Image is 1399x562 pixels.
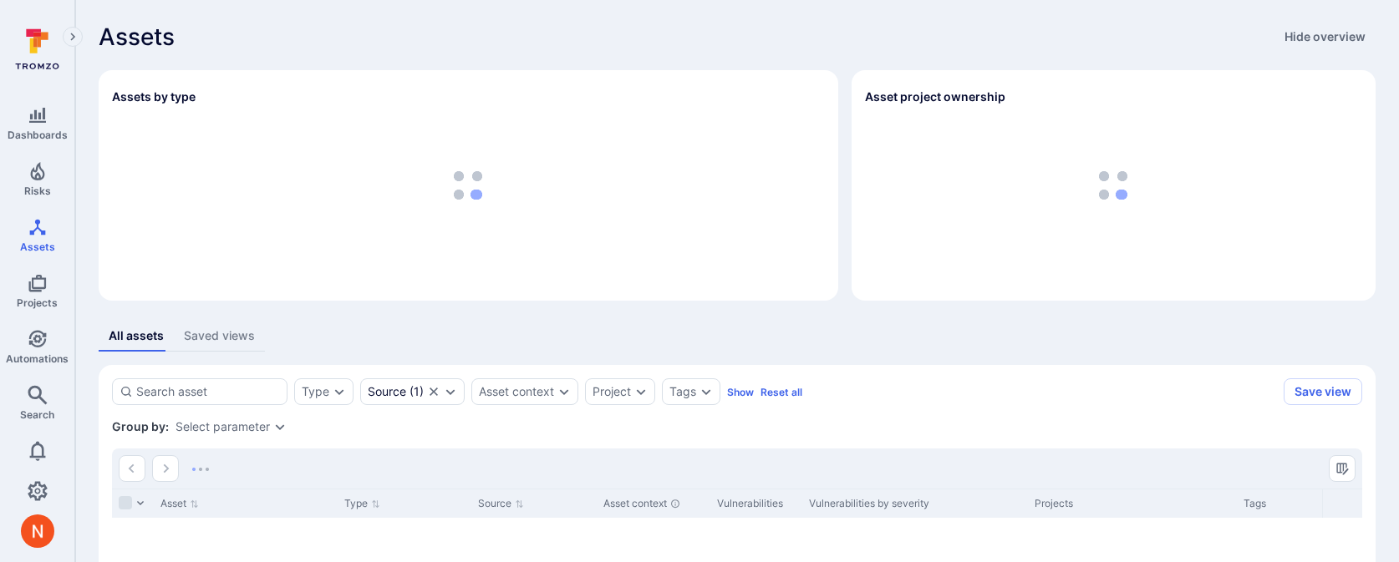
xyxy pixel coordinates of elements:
button: Go to the next page [152,455,179,482]
button: Clear selection [427,385,440,398]
button: Sort by Type [344,497,380,510]
button: Show [727,386,754,398]
button: Source(1) [368,385,424,398]
button: Expand dropdown [333,385,346,398]
div: grouping parameters [176,420,287,433]
button: Tags [669,385,696,398]
h2: Asset project ownership [865,89,1005,105]
button: Expand dropdown [699,385,713,398]
button: Save view [1284,378,1362,405]
button: Asset context [479,385,554,398]
button: Project [593,385,631,398]
button: Expand dropdown [634,385,648,398]
span: Select all rows [119,496,132,509]
button: Type [302,385,329,398]
span: Assets [99,23,175,50]
div: Source [368,385,406,398]
button: Sort by Source [478,497,524,510]
div: Wiz [360,378,465,405]
span: Group by: [112,418,169,435]
div: ( 1 ) [368,385,424,398]
div: Neeren Patki [21,514,54,548]
div: Projects [1035,496,1230,511]
button: Expand dropdown [273,420,287,433]
button: Hide overview [1274,23,1376,50]
div: Vulnerabilities by severity [809,496,1021,511]
div: assets tabs [99,321,1376,352]
button: Expand navigation menu [63,27,83,47]
h2: Assets by type [112,89,196,105]
div: Vulnerabilities [717,496,796,511]
button: Manage columns [1329,455,1356,482]
span: Dashboards [8,129,68,141]
span: Projects [17,296,58,309]
span: Automations [6,352,69,365]
span: Search [20,408,54,421]
button: Expand dropdown [444,385,457,398]
span: Assets [20,240,55,253]
img: ACg8ocIprwjrgDQnDsNSk9Ghn5p5-B8DpAKWoJ5Gi9syOE4K59tr4Q=s96-c [21,514,54,548]
span: Risks [24,185,51,197]
img: Loading... [192,468,209,471]
div: Saved views [184,327,255,344]
button: Sort by Asset [160,497,199,510]
div: All assets [109,327,164,344]
button: Go to the previous page [119,455,145,482]
div: Automatically discovered context associated with the asset [670,499,680,509]
div: Asset context [603,496,704,511]
i: Expand navigation menu [67,30,79,44]
button: Reset all [761,386,802,398]
input: Search asset [136,383,280,400]
button: Select parameter [176,420,270,433]
button: Expand dropdown [557,385,571,398]
div: Assets overview [85,57,1376,301]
